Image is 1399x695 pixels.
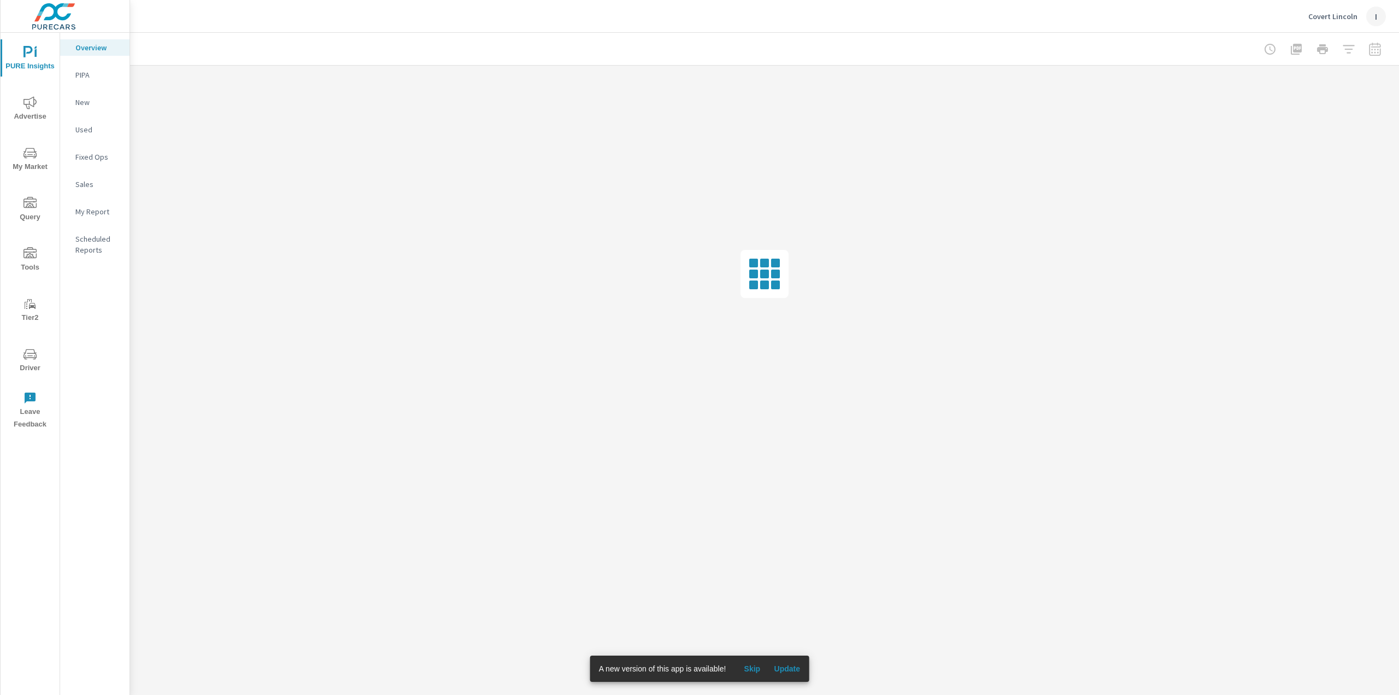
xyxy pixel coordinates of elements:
[75,179,121,190] p: Sales
[739,664,765,674] span: Skip
[60,39,130,56] div: Overview
[60,94,130,110] div: New
[75,233,121,255] p: Scheduled Reports
[75,206,121,217] p: My Report
[4,147,56,173] span: My Market
[60,203,130,220] div: My Report
[75,69,121,80] p: PIPA
[75,124,121,135] p: Used
[4,297,56,324] span: Tier2
[4,247,56,274] span: Tools
[1366,7,1386,26] div: I
[4,46,56,73] span: PURE Insights
[75,42,121,53] p: Overview
[60,149,130,165] div: Fixed Ops
[774,664,800,674] span: Update
[1308,11,1357,21] p: Covert Lincoln
[4,392,56,431] span: Leave Feedback
[75,97,121,108] p: New
[60,231,130,258] div: Scheduled Reports
[75,151,121,162] p: Fixed Ops
[60,67,130,83] div: PIPA
[4,348,56,375] span: Driver
[1,33,60,435] div: nav menu
[60,121,130,138] div: Used
[769,660,804,678] button: Update
[4,96,56,123] span: Advertise
[734,660,769,678] button: Skip
[599,664,726,673] span: A new version of this app is available!
[60,176,130,192] div: Sales
[4,197,56,224] span: Query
